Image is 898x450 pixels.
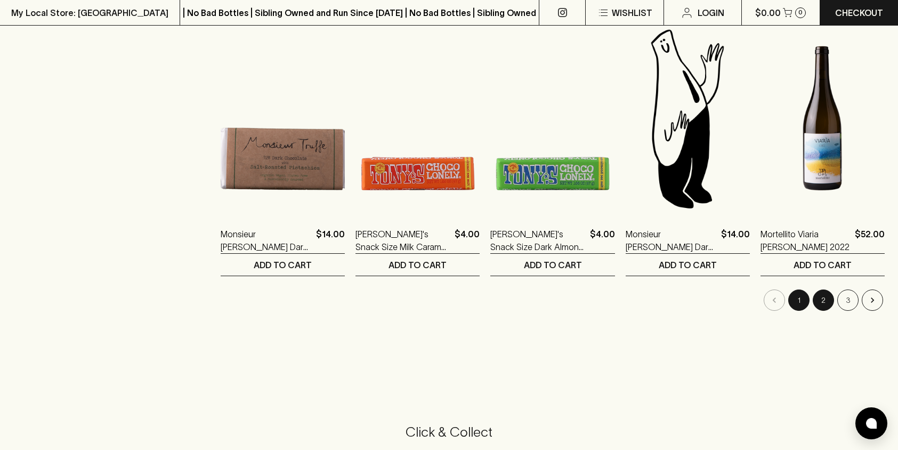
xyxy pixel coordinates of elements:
img: Mortellito Viaria Bianco 2022 [761,25,885,212]
p: ADD TO CART [524,259,582,271]
a: [PERSON_NAME]'s Snack Size Dark Almond Sea Salt Chocolate [490,228,585,253]
button: Go to page 3 [837,290,859,311]
p: $14.00 [316,228,345,253]
p: $52.00 [855,228,885,253]
img: Monsieur Truffe Dark Chocolate with Salt Roasted Pistachios [221,25,345,212]
nav: pagination navigation [221,290,885,311]
p: Checkout [835,6,883,19]
p: $4.00 [590,228,615,253]
a: Mortellito Viaria [PERSON_NAME] 2022 [761,228,851,253]
p: My Local Store: [GEOGRAPHIC_DATA] [11,6,168,19]
button: Go to page 2 [813,290,834,311]
p: Wishlist [612,6,652,19]
p: $14.00 [721,228,750,253]
img: Tony's Snack Size Dark Almond Sea Salt Chocolate [490,25,614,212]
button: ADD TO CART [355,254,480,276]
img: Tony's Snack Size Milk Caramel Sea Salt Chocolate [355,25,480,212]
p: $0.00 [755,6,781,19]
button: ADD TO CART [626,254,750,276]
button: Go to next page [862,290,883,311]
p: Login [698,6,724,19]
p: 0 [798,10,803,15]
button: ADD TO CART [221,254,345,276]
p: ADD TO CART [254,259,312,271]
a: [PERSON_NAME]'s Snack Size Milk Caramel Sea Salt Chocolate [355,228,450,253]
p: ADD TO CART [794,259,852,271]
img: Blackhearts & Sparrows Man [626,25,750,212]
p: ADD TO CART [389,259,447,271]
button: ADD TO CART [490,254,614,276]
p: $4.00 [455,228,480,253]
p: ADD TO CART [659,259,717,271]
button: ADD TO CART [761,254,885,276]
a: Monsieur [PERSON_NAME] Dark Chocolate with Salt Roasted Pistachios [221,228,312,253]
a: Monsieur [PERSON_NAME] Dark Chocolate With Sea Salt Bar 80g [626,228,717,253]
h5: Click & Collect [13,423,885,441]
img: bubble-icon [866,418,877,429]
button: page 1 [788,290,810,311]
